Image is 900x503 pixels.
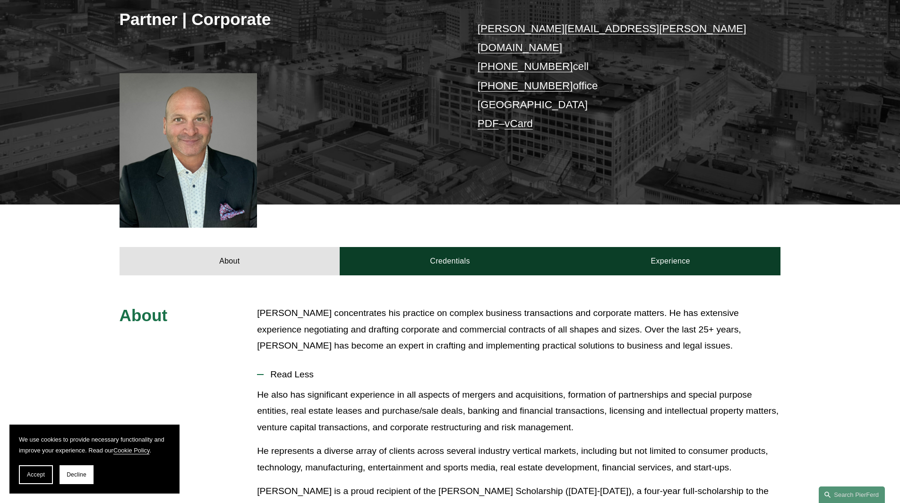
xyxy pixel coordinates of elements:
[257,362,780,387] button: Read Less
[120,306,168,324] span: About
[505,118,533,129] a: vCard
[819,486,885,503] a: Search this site
[67,471,86,478] span: Decline
[19,465,53,484] button: Accept
[120,9,450,30] h3: Partner | Corporate
[9,425,180,494] section: Cookie banner
[257,443,780,476] p: He represents a diverse array of clients across several industry vertical markets, including but ...
[478,19,753,134] p: cell office [GEOGRAPHIC_DATA] –
[19,434,170,456] p: We use cookies to provide necessary functionality and improve your experience. Read our .
[257,387,780,436] p: He also has significant experience in all aspects of mergers and acquisitions, formation of partn...
[478,23,746,53] a: [PERSON_NAME][EMAIL_ADDRESS][PERSON_NAME][DOMAIN_NAME]
[264,369,780,380] span: Read Less
[120,247,340,275] a: About
[478,118,499,129] a: PDF
[478,80,573,92] a: [PHONE_NUMBER]
[113,447,150,454] a: Cookie Policy
[60,465,94,484] button: Decline
[560,247,781,275] a: Experience
[478,60,573,72] a: [PHONE_NUMBER]
[27,471,45,478] span: Accept
[340,247,560,275] a: Credentials
[257,305,780,354] p: [PERSON_NAME] concentrates his practice on complex business transactions and corporate matters. H...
